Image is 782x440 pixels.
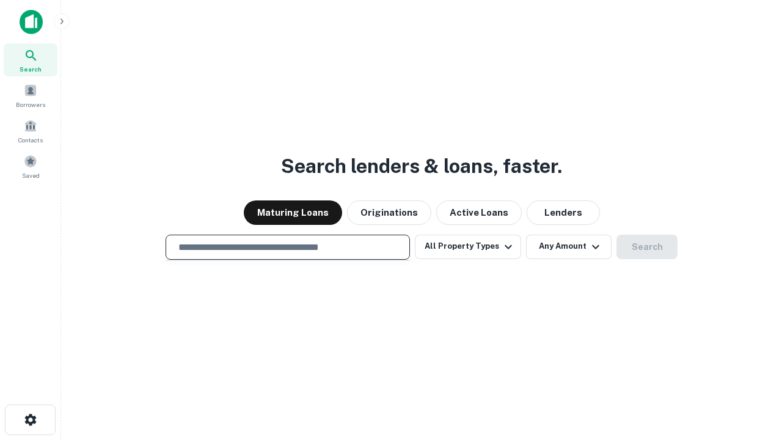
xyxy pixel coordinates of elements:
[527,200,600,225] button: Lenders
[4,114,57,147] a: Contacts
[4,43,57,76] a: Search
[281,152,562,181] h3: Search lenders & loans, faster.
[347,200,431,225] button: Originations
[721,342,782,401] iframe: Chat Widget
[20,10,43,34] img: capitalize-icon.png
[436,200,522,225] button: Active Loans
[526,235,612,259] button: Any Amount
[20,64,42,74] span: Search
[4,79,57,112] a: Borrowers
[4,150,57,183] a: Saved
[18,135,43,145] span: Contacts
[22,170,40,180] span: Saved
[244,200,342,225] button: Maturing Loans
[16,100,45,109] span: Borrowers
[415,235,521,259] button: All Property Types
